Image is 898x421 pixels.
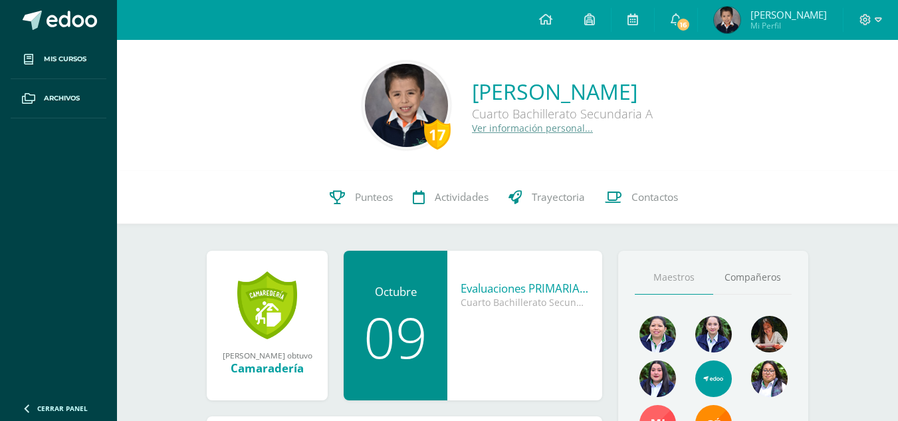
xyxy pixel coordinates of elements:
[11,79,106,118] a: Archivos
[403,171,499,224] a: Actividades
[532,190,585,204] span: Trayectoria
[695,316,732,352] img: 7c64f4cdc1fa2a2a08272f32eb53ba45.png
[639,360,676,397] img: f9c4b7d77c5e1bd20d7484783103f9b1.png
[357,284,434,299] div: Octubre
[435,190,489,204] span: Actividades
[499,171,595,224] a: Trayectoria
[751,316,788,352] img: 1c401adeedf18d09ce6b565d23cb3fa3.png
[472,106,653,122] div: Cuarto Bachillerato Secundaria A
[750,8,827,21] span: [PERSON_NAME]
[713,261,792,295] a: Compañeros
[220,350,314,360] div: [PERSON_NAME] obtuvo
[714,7,740,33] img: d2edfafa488e6b550c49855d2c35ea74.png
[44,54,86,65] span: Mis cursos
[220,360,314,376] div: Camaradería
[676,17,691,32] span: 16
[365,64,448,147] img: 171a55fefd3d56c771f575a095495481.png
[472,77,653,106] a: [PERSON_NAME]
[357,309,434,365] div: 09
[461,281,589,296] div: Evaluaciones PRIMARIA, BÁSICOS Y CUARTO BACHILLERATO 4B - (salida a las 12:00 p.m.) - ASISTENCIA ...
[355,190,393,204] span: Punteos
[37,404,88,413] span: Cerrar panel
[461,296,589,309] div: Cuarto Bachillerato Secundaria
[472,122,593,134] a: Ver información personal...
[635,261,713,295] a: Maestros
[424,119,451,150] div: 17
[751,360,788,397] img: 7052225f9b8468bfa6811723bfd0aac5.png
[695,360,732,397] img: e13555400e539d49a325e37c8b84e82e.png
[639,316,676,352] img: d7b58b3ee24904eb3feedff3d7c47cbf.png
[750,20,827,31] span: Mi Perfil
[44,93,80,104] span: Archivos
[11,40,106,79] a: Mis cursos
[320,171,403,224] a: Punteos
[631,190,678,204] span: Contactos
[595,171,688,224] a: Contactos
